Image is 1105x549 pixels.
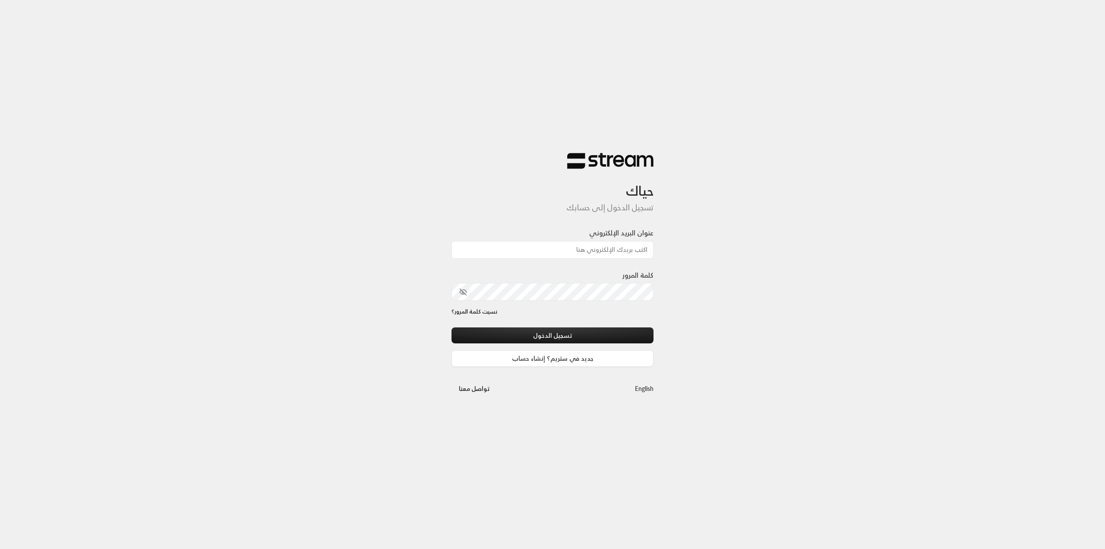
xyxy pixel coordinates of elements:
a: English [635,381,654,397]
button: toggle password visibility [456,285,470,299]
h5: تسجيل الدخول إلى حسابك [451,203,654,213]
a: تواصل معنا [451,383,497,394]
h3: حياك [451,169,654,199]
button: تسجيل الدخول [451,327,654,343]
input: اكتب بريدك الإلكتروني هنا [451,241,654,259]
label: عنوان البريد الإلكتروني [589,228,654,238]
button: تواصل معنا [451,381,497,397]
a: نسيت كلمة المرور؟ [451,308,497,316]
label: كلمة المرور [622,270,654,280]
a: جديد في ستريم؟ إنشاء حساب [451,350,654,366]
img: Stream Logo [567,152,654,169]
